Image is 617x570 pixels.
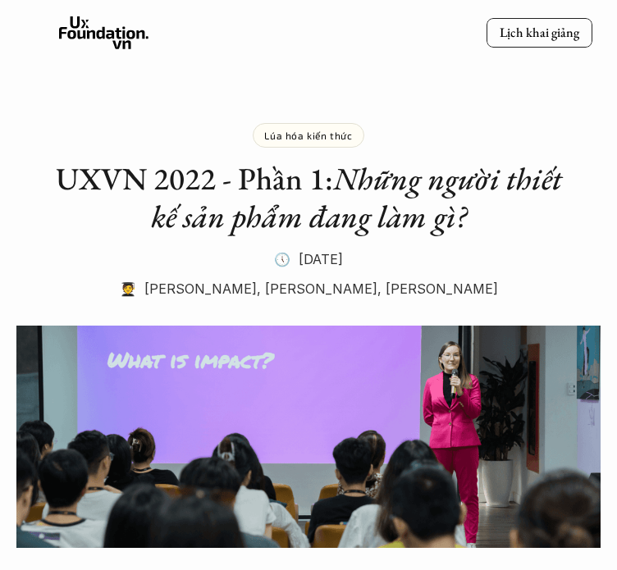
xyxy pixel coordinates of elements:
p: , [PERSON_NAME] [377,276,498,301]
h1: UXVN 2022 - Phần 1: [41,160,576,235]
p: 🕔 [DATE] [274,247,343,271]
p: , [PERSON_NAME] [257,276,377,301]
em: Những người thiết kế sản phẩm đang làm gì? [151,158,569,236]
p: Lịch khai giảng [500,25,579,42]
p: 🧑‍🎓 [PERSON_NAME] [120,276,257,301]
p: Lúa hóa kiến thức [264,130,352,141]
a: Lịch khai giảng [487,18,592,48]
